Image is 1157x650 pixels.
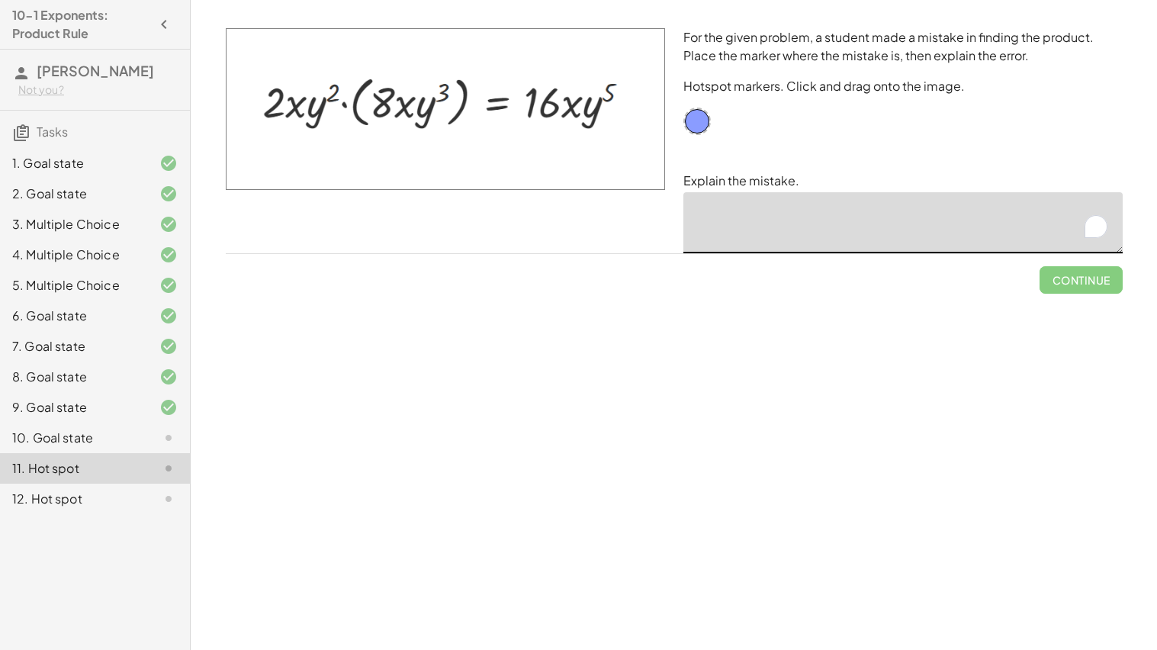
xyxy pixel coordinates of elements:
div: 11. Hot spot [12,459,135,478]
textarea: To enrich screen reader interactions, please activate Accessibility in Grammarly extension settings [683,192,1123,253]
h4: 10-1 Exponents: Product Rule [12,6,150,43]
div: 6. Goal state [12,307,135,325]
i: Task finished and correct. [159,276,178,294]
i: Task not started. [159,429,178,447]
div: 8. Goal state [12,368,135,386]
i: Task finished and correct. [159,185,178,203]
div: Not you? [18,82,178,98]
p: Explain the mistake. [683,172,1123,190]
div: 5. Multiple Choice [12,276,135,294]
div: 9. Goal state [12,398,135,417]
div: 12. Hot spot [12,490,135,508]
p: Hotspot markers. Click and drag onto the image. [683,77,1123,95]
img: b42f739e0bd79d23067a90d0ea4ccfd2288159baac1bcee117f9be6b6edde5c4.png [226,28,665,190]
div: 4. Multiple Choice [12,246,135,264]
i: Task finished and correct. [159,246,178,264]
i: Task finished and correct. [159,307,178,325]
div: 3. Multiple Choice [12,215,135,233]
span: [PERSON_NAME] [37,62,154,79]
div: 10. Goal state [12,429,135,447]
div: 2. Goal state [12,185,135,203]
i: Task finished and correct. [159,337,178,356]
i: Task not started. [159,459,178,478]
i: Task finished and correct. [159,398,178,417]
i: Task not started. [159,490,178,508]
i: Task finished and correct. [159,154,178,172]
div: 7. Goal state [12,337,135,356]
i: Task finished and correct. [159,368,178,386]
span: Tasks [37,124,68,140]
div: 1. Goal state [12,154,135,172]
p: For the given problem, a student made a mistake in finding the product. Place the marker where th... [683,28,1123,65]
i: Task finished and correct. [159,215,178,233]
